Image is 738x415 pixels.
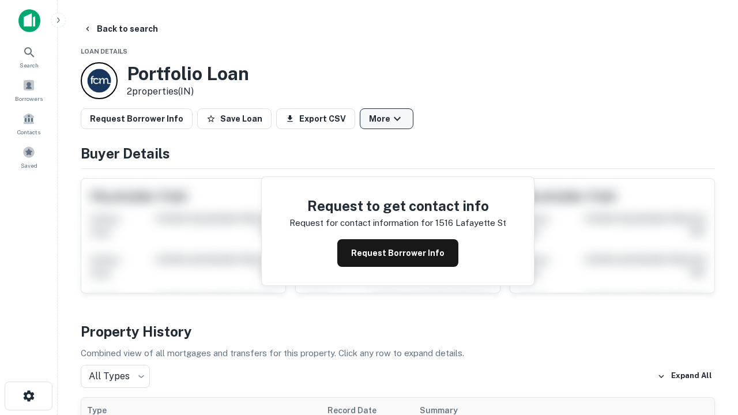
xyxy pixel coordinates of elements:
button: Export CSV [276,108,355,129]
button: Request Borrower Info [81,108,193,129]
button: Request Borrower Info [337,239,458,267]
a: Saved [3,141,54,172]
h4: Buyer Details [81,143,715,164]
h4: Property History [81,321,715,342]
p: Request for contact information for [289,216,433,230]
p: Combined view of all mortgages and transfers for this property. Click any row to expand details. [81,346,715,360]
button: Back to search [78,18,163,39]
p: 1516 lafayette st [435,216,506,230]
div: All Types [81,365,150,388]
span: Loan Details [81,48,127,55]
a: Borrowers [3,74,54,105]
img: capitalize-icon.png [18,9,40,32]
a: Contacts [3,108,54,139]
span: Saved [21,161,37,170]
span: Contacts [17,127,40,137]
button: Save Loan [197,108,272,129]
button: More [360,108,413,129]
span: Search [20,61,39,70]
h4: Request to get contact info [289,195,506,216]
button: Expand All [654,368,715,385]
a: Search [3,41,54,72]
h3: Portfolio Loan [127,63,249,85]
iframe: Chat Widget [680,323,738,378]
p: 2 properties (IN) [127,85,249,99]
span: Borrowers [15,94,43,103]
